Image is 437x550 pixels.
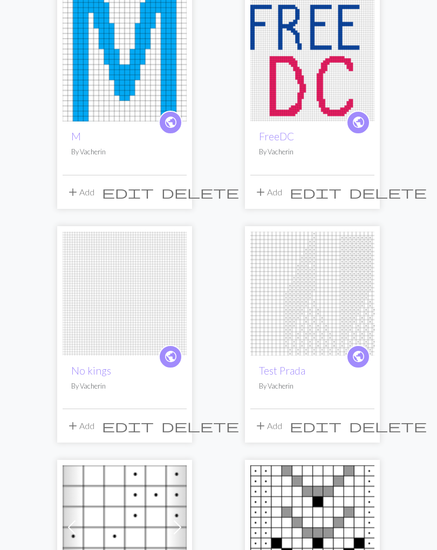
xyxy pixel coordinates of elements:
[98,416,158,436] button: Edit
[349,185,427,200] span: delete
[159,111,182,134] a: public
[259,147,366,157] p: By Vacherin
[352,348,365,365] span: public
[290,186,342,199] i: Edit
[290,185,342,200] span: edit
[290,418,342,433] span: edit
[346,111,370,134] a: public
[102,185,154,200] span: edit
[71,147,178,157] p: By Vacherin
[164,114,177,131] span: public
[250,287,374,297] a: Test Prada
[345,182,431,202] button: Delete
[254,185,267,200] span: add
[63,53,187,63] a: M
[259,381,366,391] p: By Vacherin
[346,345,370,369] a: public
[259,364,305,377] a: Test Prada
[63,287,187,297] a: No kings
[352,346,365,368] i: public
[349,418,427,433] span: delete
[250,521,374,531] a: W/O increases
[102,419,154,432] i: Edit
[250,182,286,202] button: Add
[352,114,365,131] span: public
[102,418,154,433] span: edit
[161,418,239,433] span: delete
[161,185,239,200] span: delete
[102,186,154,199] i: Edit
[254,418,267,433] span: add
[71,381,178,391] p: By Vacherin
[63,521,187,531] a: Kevään korvalla flipped
[250,416,286,436] button: Add
[250,53,374,63] a: FreeDC
[345,416,431,436] button: Delete
[71,130,81,142] a: M
[63,232,187,356] img: No kings
[66,185,79,200] span: add
[66,418,79,433] span: add
[250,232,374,356] img: Test Prada
[290,419,342,432] i: Edit
[352,112,365,133] i: public
[63,416,98,436] button: Add
[158,416,243,436] button: Delete
[164,348,177,365] span: public
[158,182,243,202] button: Delete
[63,182,98,202] button: Add
[71,364,111,377] a: No kings
[98,182,158,202] button: Edit
[164,112,177,133] i: public
[159,345,182,369] a: public
[286,182,345,202] button: Edit
[164,346,177,368] i: public
[259,130,294,142] a: FreeDC
[286,416,345,436] button: Edit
